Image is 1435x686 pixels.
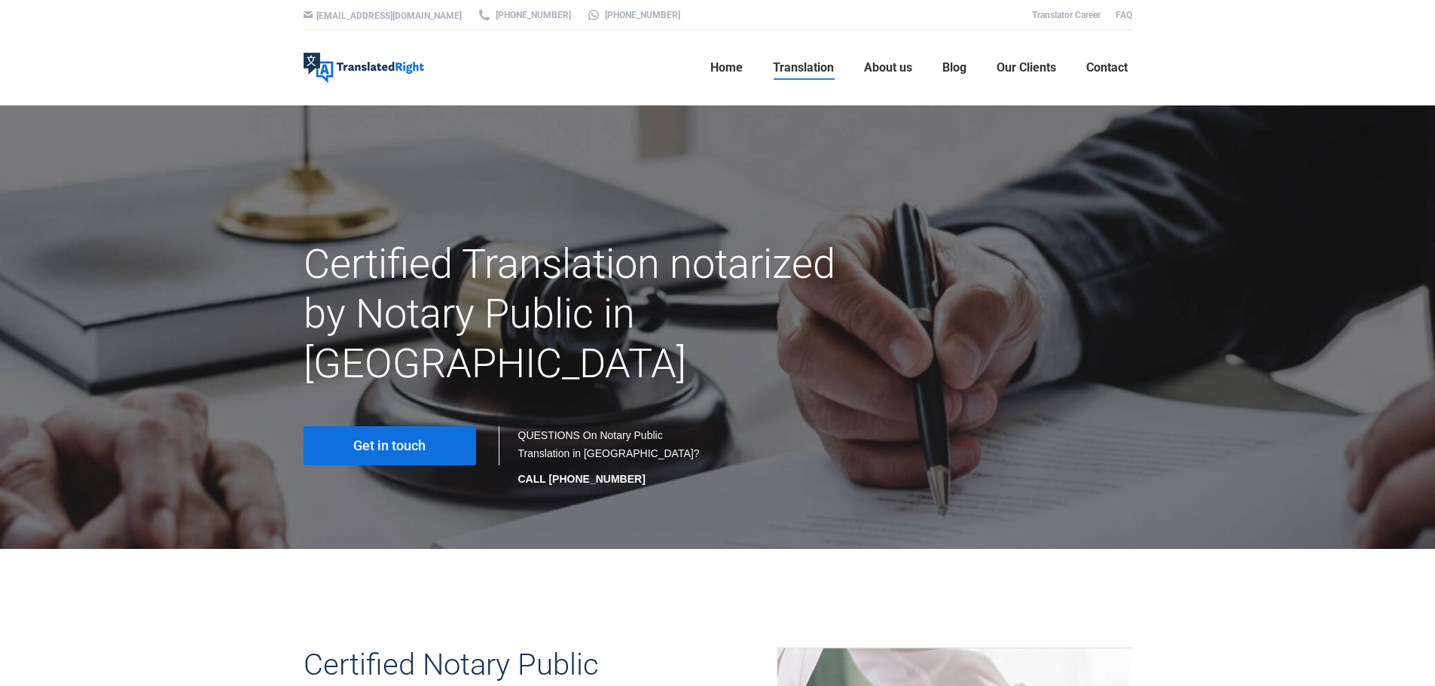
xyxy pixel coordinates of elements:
[518,426,703,488] div: QUESTIONS On Notary Public Translation in [GEOGRAPHIC_DATA]?
[304,53,424,83] img: Translated Right
[353,438,426,453] span: Get in touch
[304,239,848,389] h1: Certified Translation notarized by Notary Public in [GEOGRAPHIC_DATA]
[864,60,912,75] span: About us
[768,44,838,92] a: Translation
[477,8,571,22] a: [PHONE_NUMBER]
[942,60,966,75] span: Blog
[938,44,971,92] a: Blog
[1086,60,1128,75] span: Contact
[997,60,1056,75] span: Our Clients
[859,44,917,92] a: About us
[773,60,834,75] span: Translation
[316,11,462,21] a: [EMAIL_ADDRESS][DOMAIN_NAME]
[992,44,1061,92] a: Our Clients
[1082,44,1132,92] a: Contact
[706,44,747,92] a: Home
[518,473,646,485] strong: CALL [PHONE_NUMBER]
[710,60,743,75] span: Home
[304,426,476,465] a: Get in touch
[1116,10,1132,20] a: FAQ
[586,8,680,22] a: [PHONE_NUMBER]
[1032,10,1101,20] a: Translator Career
